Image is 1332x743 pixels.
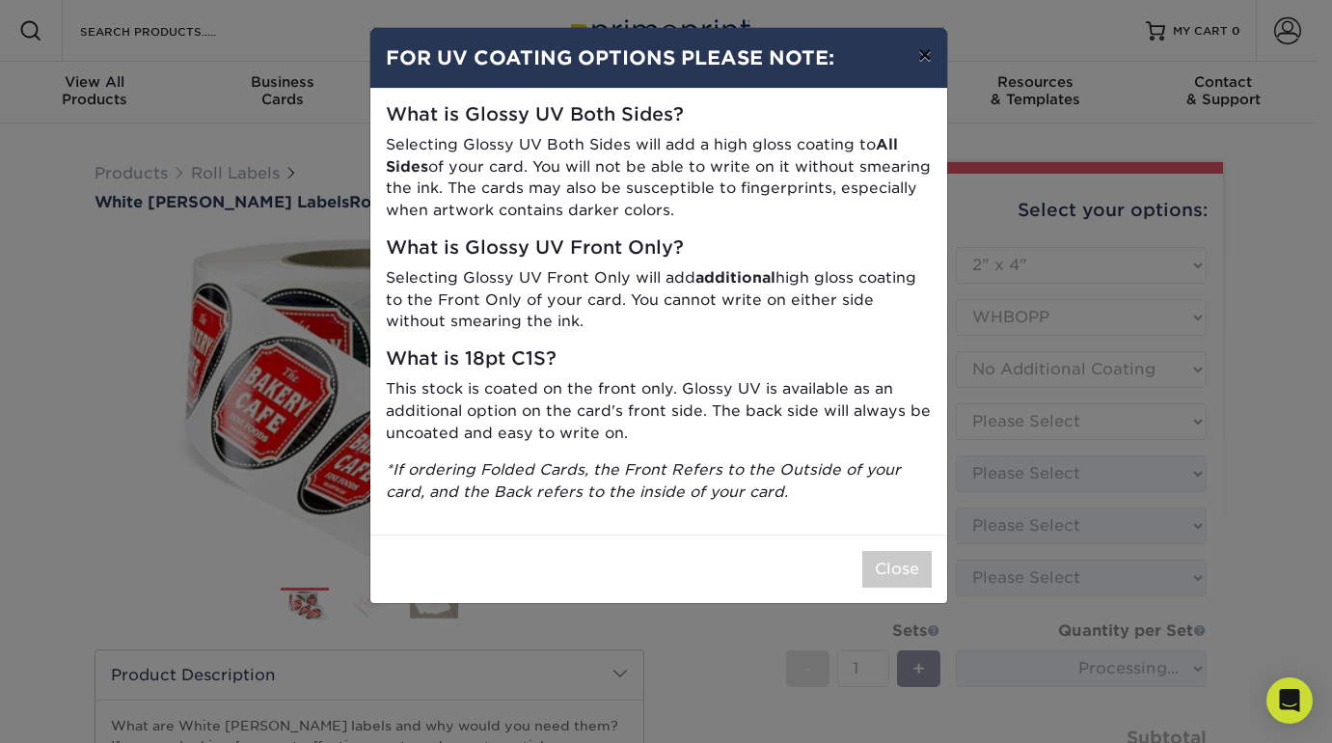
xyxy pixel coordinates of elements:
p: This stock is coated on the front only. Glossy UV is available as an additional option on the car... [386,378,932,444]
div: Open Intercom Messenger [1266,677,1313,724]
button: × [903,28,947,82]
strong: All Sides [386,135,898,176]
h5: What is Glossy UV Front Only? [386,237,932,260]
p: Selecting Glossy UV Front Only will add high gloss coating to the Front Only of your card. You ca... [386,267,932,333]
h5: What is 18pt C1S? [386,348,932,371]
h4: FOR UV COATING OPTIONS PLEASE NOTE: [386,43,932,72]
i: *If ordering Folded Cards, the Front Refers to the Outside of your card, and the Back refers to t... [386,460,901,501]
h5: What is Glossy UV Both Sides? [386,104,932,126]
p: Selecting Glossy UV Both Sides will add a high gloss coating to of your card. You will not be abl... [386,134,932,222]
strong: additional [695,268,775,287]
button: Close [862,551,932,588]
